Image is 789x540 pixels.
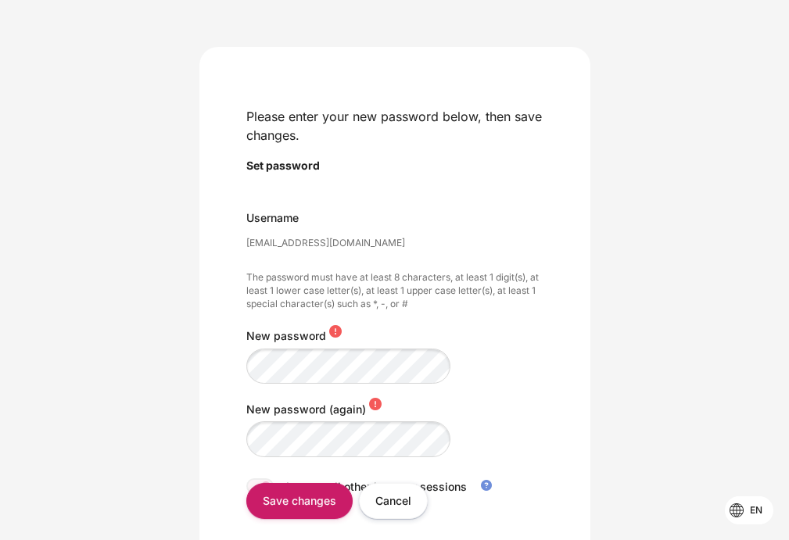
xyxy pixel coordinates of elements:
div: [EMAIL_ADDRESS][DOMAIN_NAME] [246,237,405,250]
span: en [750,503,762,517]
legend: Set password [246,157,543,173]
button: Languages [725,496,773,524]
label: New password [246,329,326,342]
input: Save changes [246,483,353,518]
div: Please enter your new password below, then save changes. [246,95,543,157]
label: Username [246,209,299,226]
i: Required [329,327,342,339]
input: Cancel [359,483,428,518]
label: New password (again) [246,402,366,416]
div: The password must have at least 8 characters, at least 1 digit(s), at least 1 lower case letter(s... [246,271,543,310]
i: Required [369,399,382,412]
